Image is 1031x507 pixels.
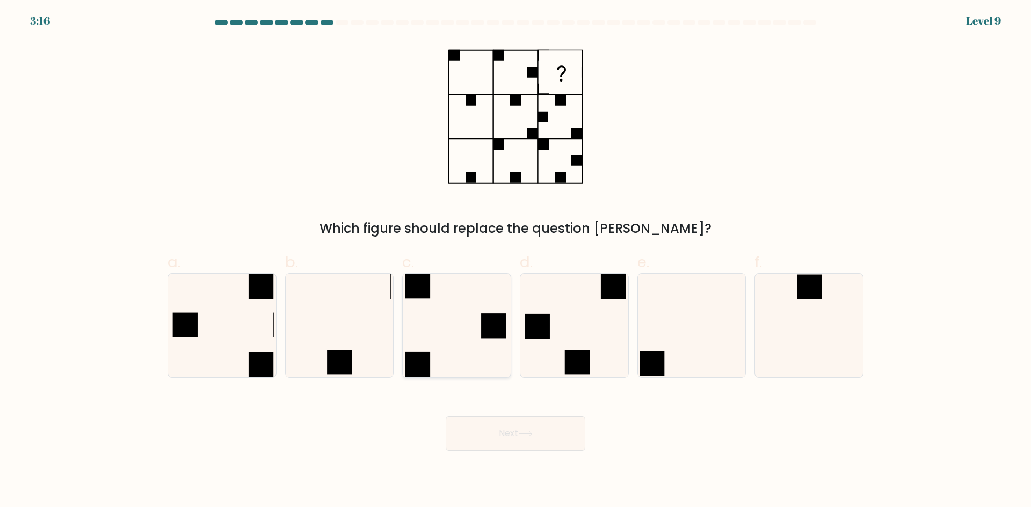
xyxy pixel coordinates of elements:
[520,252,533,273] span: d.
[285,252,298,273] span: b.
[402,252,414,273] span: c.
[30,13,50,29] div: 3:16
[168,252,180,273] span: a.
[446,416,585,451] button: Next
[754,252,762,273] span: f.
[174,219,857,238] div: Which figure should replace the question [PERSON_NAME]?
[966,13,1001,29] div: Level 9
[637,252,649,273] span: e.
